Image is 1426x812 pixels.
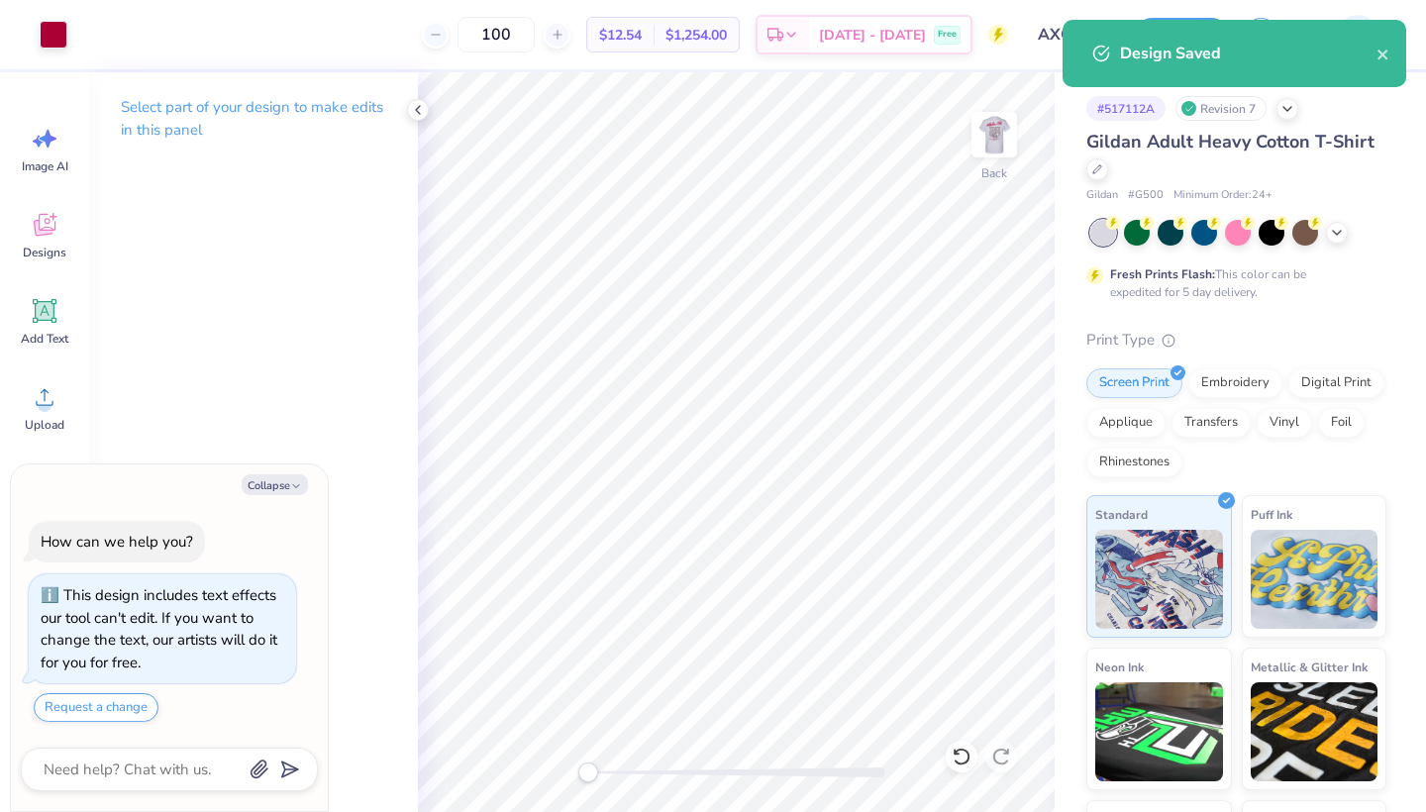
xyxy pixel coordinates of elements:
[22,158,68,174] span: Image AI
[1251,682,1378,781] img: Metallic & Glitter Ink
[578,762,598,782] div: Accessibility label
[1023,15,1120,54] input: Untitled Design
[938,28,957,42] span: Free
[819,25,926,46] span: [DATE] - [DATE]
[41,585,277,672] div: This design includes text effects our tool can't edit. If you want to change the text, our artist...
[599,25,642,46] span: $12.54
[665,25,727,46] span: $1,254.00
[25,417,64,433] span: Upload
[121,96,386,142] p: Select part of your design to make edits in this panel
[21,331,68,347] span: Add Text
[1095,682,1223,781] img: Neon Ink
[1338,15,1377,54] img: Helen Slacik
[458,17,535,52] input: – –
[242,474,308,495] button: Collapse
[1303,15,1386,54] a: HS
[1251,657,1368,677] span: Metallic & Glitter Ink
[34,693,158,722] button: Request a change
[1095,530,1223,629] img: Standard
[1095,657,1144,677] span: Neon Ink
[23,245,66,260] span: Designs
[1120,42,1376,65] div: Design Saved
[1251,530,1378,629] img: Puff Ink
[1376,42,1390,65] button: close
[41,532,193,552] div: How can we help you?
